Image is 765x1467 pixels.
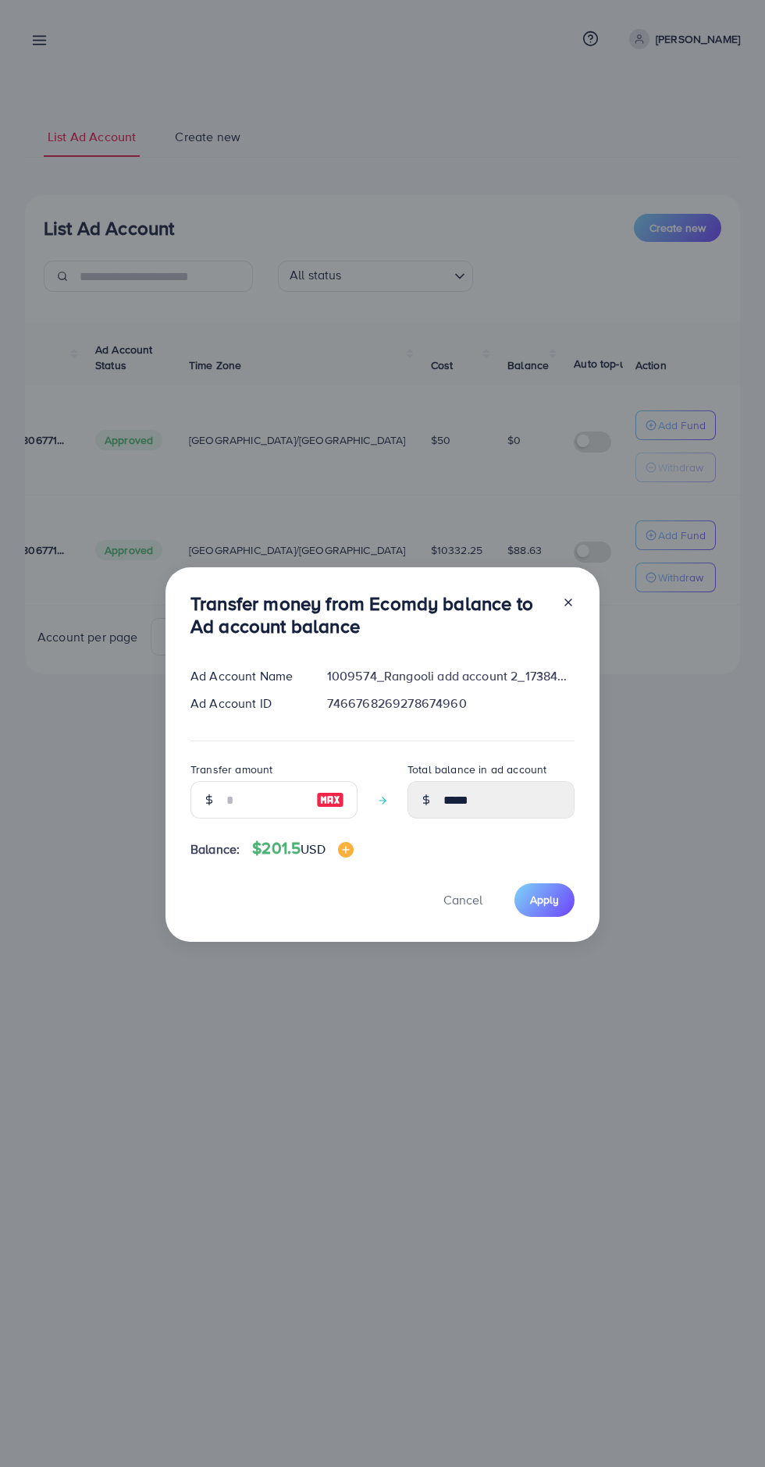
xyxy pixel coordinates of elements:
div: Ad Account ID [178,694,315,712]
h4: $201.5 [252,839,353,858]
span: Balance: [190,840,240,858]
span: USD [301,840,325,858]
button: Apply [514,883,575,917]
span: Apply [530,892,559,908]
div: Ad Account Name [178,667,315,685]
span: Cancel [443,891,482,908]
img: image [316,790,344,809]
button: Cancel [424,883,502,917]
div: 7466768269278674960 [315,694,587,712]
label: Total balance in ad account [407,762,546,777]
div: 1009574_Rangooli add account 2_1738492482316 [315,667,587,685]
h3: Transfer money from Ecomdy balance to Ad account balance [190,592,550,638]
img: image [338,842,354,858]
iframe: Chat [699,1397,753,1455]
label: Transfer amount [190,762,272,777]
